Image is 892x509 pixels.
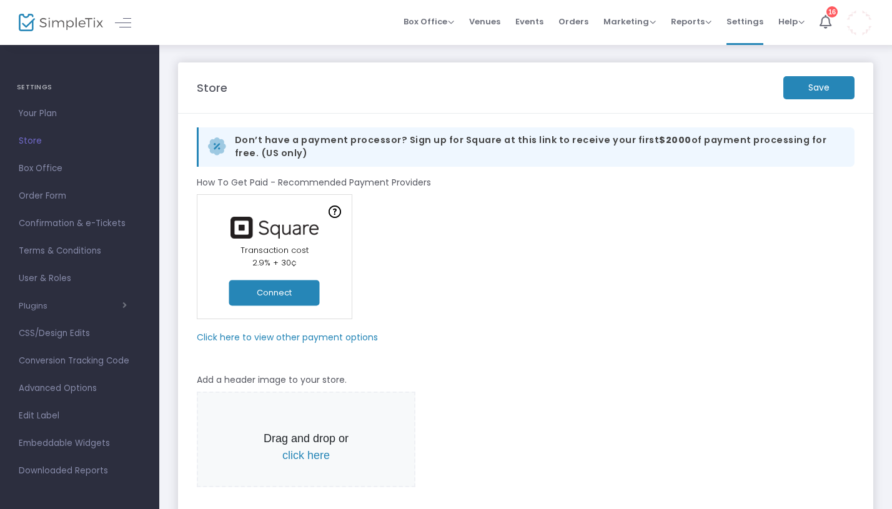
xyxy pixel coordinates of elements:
[240,244,309,256] span: Transaction cost
[224,217,324,239] img: square.png
[778,16,805,27] span: Help
[19,106,141,122] span: Your Plan
[19,408,141,424] span: Edit Label
[603,16,656,27] span: Marketing
[19,435,141,452] span: Embeddable Widgets
[329,205,341,218] img: question-mark
[19,463,141,479] span: Downloaded Reports
[659,134,691,146] b: $2000
[19,353,141,369] span: Conversion Tracking Code
[19,243,141,259] span: Terms & Conditions
[197,373,347,387] m-panel-subtitle: Add a header image to your store.
[726,6,763,37] span: Settings
[229,280,320,305] button: Connect
[515,6,543,37] span: Events
[558,6,588,37] span: Orders
[252,257,297,269] span: 2.9% + 30¢
[469,6,500,37] span: Venues
[282,449,330,462] span: click here
[235,134,846,161] span: Don’t have a payment processor? Sign up for Square at this link to receive your first of payment ...
[671,16,711,27] span: Reports
[19,380,141,397] span: Advanced Options
[19,325,141,342] span: CSS/Design Edits
[19,188,141,204] span: Order Form
[19,215,141,232] span: Confirmation & e-Tickets
[19,161,141,177] span: Box Office
[19,133,141,149] span: Store
[19,270,141,287] span: User & Roles
[197,176,431,189] m-panel-subtitle: How To Get Paid - Recommended Payment Providers
[17,75,142,100] h4: SETTINGS
[197,331,378,344] m-panel-subtitle: Click here to view other payment options
[404,16,454,27] span: Box Office
[826,6,838,17] div: 16
[783,76,855,99] m-button: Save
[197,127,855,167] a: Don’t have a payment processor? Sign up for Square at this link to receive your first$2000of paym...
[19,301,127,311] button: Plugins
[197,79,227,96] m-panel-title: Store
[254,430,358,464] p: Drag and drop or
